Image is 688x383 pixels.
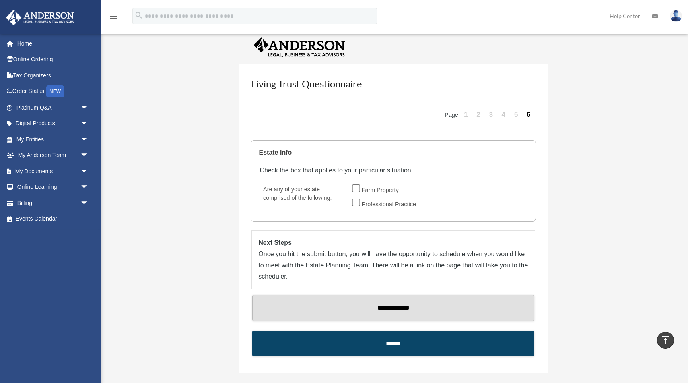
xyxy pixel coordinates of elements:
[6,67,101,83] a: Tax Organizers
[259,147,524,158] div: Estate Info
[6,99,101,116] a: Platinum Q&Aarrow_drop_down
[80,99,97,116] span: arrow_drop_down
[445,112,460,118] span: Page:
[6,52,101,68] a: Online Ordering
[251,76,536,96] h3: Living Trust Questionnaire
[258,239,292,246] strong: Next Steps
[258,248,528,282] p: Once you hit the submit button, you will have the opportunity to schedule when you would like to ...
[511,103,522,127] a: 5
[473,103,484,127] a: 2
[6,35,101,52] a: Home
[6,147,101,164] a: My Anderson Teamarrow_drop_down
[486,103,497,127] a: 3
[80,179,97,196] span: arrow_drop_down
[359,198,420,211] label: Professional Practice
[359,184,402,197] label: Farm Property
[498,103,509,127] a: 4
[6,131,101,147] a: My Entitiesarrow_drop_down
[6,179,101,195] a: Online Learningarrow_drop_down
[6,195,101,211] a: Billingarrow_drop_down
[661,335,670,345] i: vertical_align_top
[134,11,143,20] i: search
[4,10,76,25] img: Anderson Advisors Platinum Portal
[6,83,101,100] a: Order StatusNEW
[523,103,534,127] a: 6
[6,163,101,179] a: My Documentsarrow_drop_down
[80,147,97,164] span: arrow_drop_down
[109,14,118,21] a: menu
[6,116,101,132] a: Digital Productsarrow_drop_down
[109,11,118,21] i: menu
[670,10,682,22] img: User Pic
[80,131,97,148] span: arrow_drop_down
[80,163,97,180] span: arrow_drop_down
[260,184,346,213] label: Are any of your estate comprised of the following:
[80,195,97,211] span: arrow_drop_down
[46,85,64,97] div: NEW
[657,332,674,349] a: vertical_align_top
[6,211,101,227] a: Events Calendar
[80,116,97,132] span: arrow_drop_down
[460,103,472,127] a: 1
